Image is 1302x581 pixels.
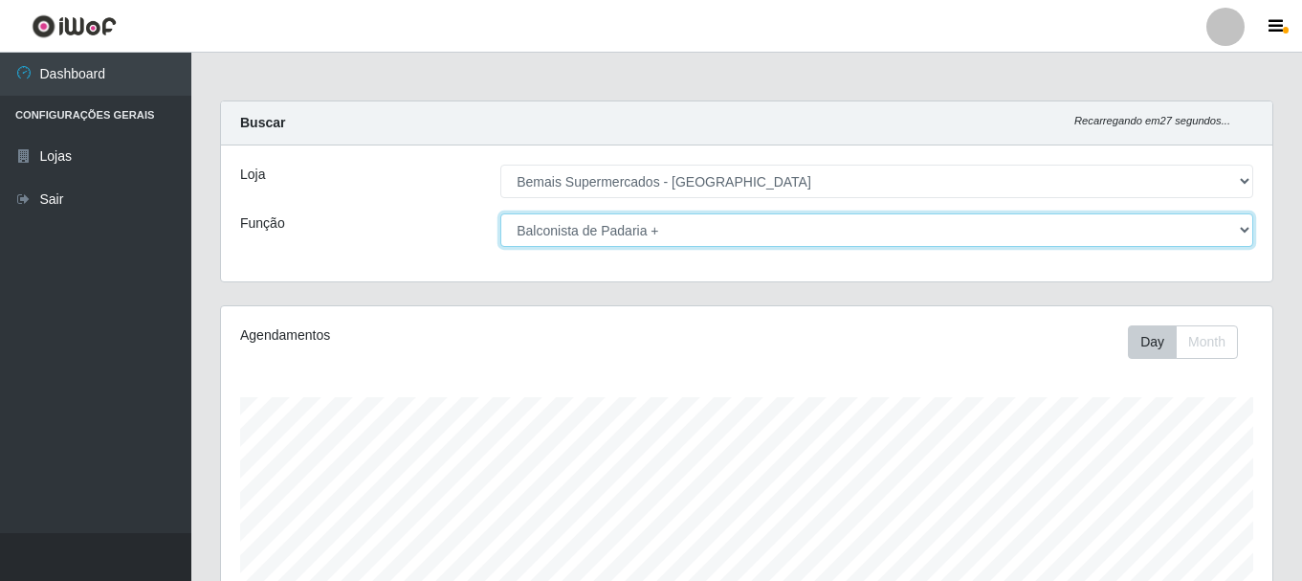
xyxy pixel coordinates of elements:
button: Day [1128,325,1177,359]
strong: Buscar [240,115,285,130]
div: First group [1128,325,1238,359]
div: Toolbar with button groups [1128,325,1253,359]
div: Agendamentos [240,325,646,346]
label: Função [240,213,285,234]
label: Loja [240,165,265,185]
img: CoreUI Logo [32,14,117,38]
button: Month [1176,325,1238,359]
i: Recarregando em 27 segundos... [1074,115,1230,126]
